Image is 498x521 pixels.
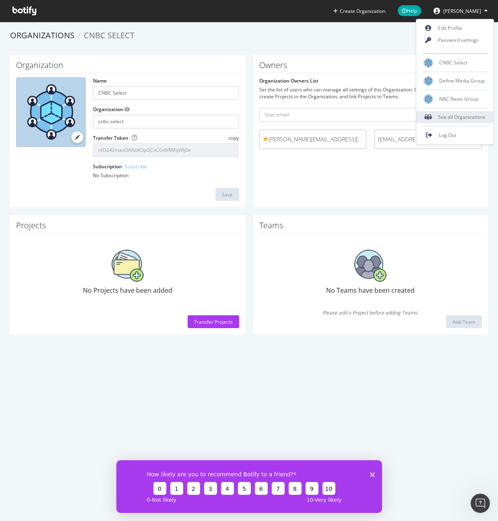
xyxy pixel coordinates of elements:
h1: Teams [259,221,482,234]
span: [PERSON_NAME][EMAIL_ADDRESS][PERSON_NAME][DOMAIN_NAME] [263,135,363,143]
span: CNBC Select [84,30,134,41]
label: Subscription [93,163,147,170]
iframe: Survey from Botify [116,460,382,513]
a: Transfer Projects [188,318,239,325]
span: [EMAIL_ADDRESS][DOMAIN_NAME] [378,135,467,143]
span: Help [398,5,421,16]
span: Define Media Group [439,77,485,84]
img: Define Media Group [424,76,433,86]
label: Organization ID [93,106,130,113]
div: No Subscription [93,172,239,179]
input: Organization ID [93,115,239,128]
iframe: Intercom live chat [471,494,490,513]
img: No Projects have been added [112,250,144,282]
a: - Subscribe [122,163,147,170]
a: Log Out [416,129,494,141]
button: Transfer Projects [188,315,239,328]
img: CNBC Select [424,58,433,68]
div: Transfer Projects [194,318,233,325]
label: Name [93,77,107,84]
span: copy [228,134,239,141]
button: Create Organization [333,7,386,15]
div: Save [222,191,233,198]
a: Password settings [416,34,494,46]
img: NBC News Group [424,94,433,104]
h1: Owners [259,61,482,73]
ol: breadcrumbs [10,30,488,41]
span: NBC News Group [439,95,478,102]
div: Add Team [453,318,475,325]
button: Add Team [446,315,482,328]
button: [PERSON_NAME] [427,4,494,17]
label: Organization Owners List [259,77,318,84]
h1: Projects [16,221,239,234]
span: Jason Mandragona [443,8,481,14]
input: name [93,86,239,100]
span: No Teams have been created [326,286,415,295]
a: Organizations [10,30,74,41]
span: Log Out [439,132,456,139]
input: User email [259,108,482,122]
a: Add Team [446,318,482,325]
span: CNBC Select [439,59,467,66]
a: Edit Profile [416,22,494,34]
h1: Organization [16,61,239,73]
button: Save [215,188,239,201]
label: Transfer Token [93,134,128,141]
span: Please add a Project before adding Teams. [259,309,482,316]
img: No Teams have been created [354,250,386,282]
div: See all Organizations [416,111,494,123]
div: Set the list of users who can manage all settings of this Organization. Owners can create Teams, ... [259,86,482,100]
span: No Projects have been added [83,286,172,295]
